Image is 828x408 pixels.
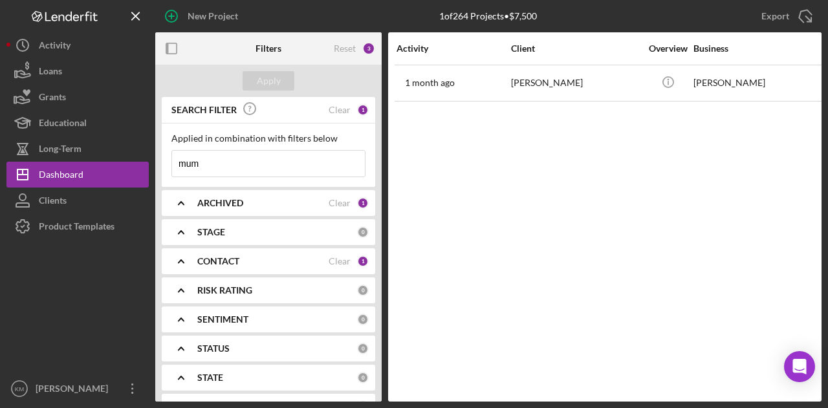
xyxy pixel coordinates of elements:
[329,256,351,266] div: Clear
[39,84,66,113] div: Grants
[256,43,281,54] b: Filters
[197,198,243,208] b: ARCHIVED
[197,285,252,295] b: RISK RATING
[39,136,82,165] div: Long-Term
[6,188,149,213] button: Clients
[39,32,71,61] div: Activity
[693,43,823,54] div: Business
[6,58,149,84] button: Loans
[405,78,455,88] time: 2025-07-16 21:55
[357,255,369,267] div: 1
[784,351,815,382] div: Open Intercom Messenger
[334,43,356,54] div: Reset
[761,3,789,29] div: Export
[693,66,823,100] div: [PERSON_NAME]
[39,110,87,139] div: Educational
[6,136,149,162] button: Long-Term
[39,213,114,242] div: Product Templates
[171,133,365,144] div: Applied in combination with filters below
[197,256,239,266] b: CONTACT
[6,32,149,58] button: Activity
[511,66,640,100] div: [PERSON_NAME]
[397,43,510,54] div: Activity
[329,198,351,208] div: Clear
[39,58,62,87] div: Loans
[6,162,149,188] button: Dashboard
[39,188,67,217] div: Clients
[155,3,251,29] button: New Project
[357,343,369,354] div: 0
[362,42,375,55] div: 3
[257,71,281,91] div: Apply
[188,3,238,29] div: New Project
[357,226,369,238] div: 0
[644,43,692,54] div: Overview
[32,376,116,405] div: [PERSON_NAME]
[171,105,237,115] b: SEARCH FILTER
[748,3,822,29] button: Export
[329,105,351,115] div: Clear
[357,197,369,209] div: 1
[6,376,149,402] button: KM[PERSON_NAME]
[357,285,369,296] div: 0
[15,385,24,392] text: KM
[197,372,223,383] b: STATE
[511,43,640,54] div: Client
[357,104,369,116] div: 1
[357,372,369,383] div: 0
[197,343,230,354] b: STATUS
[6,213,149,239] button: Product Templates
[6,110,149,136] button: Educational
[197,314,248,325] b: SENTIMENT
[439,11,537,21] div: 1 of 264 Projects • $7,500
[197,227,225,237] b: STAGE
[6,84,149,110] button: Grants
[357,314,369,325] div: 0
[39,162,83,191] div: Dashboard
[243,71,294,91] button: Apply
